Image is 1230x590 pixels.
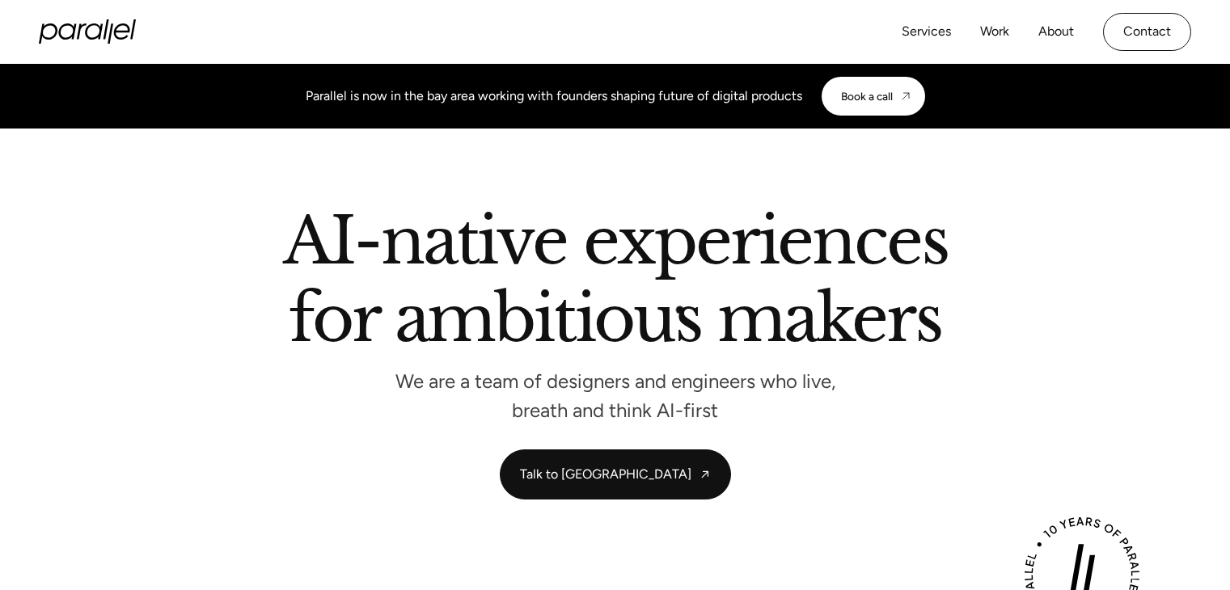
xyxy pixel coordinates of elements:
[154,209,1076,357] h2: AI-native experiences for ambitious makers
[306,86,802,106] div: Parallel is now in the bay area working with founders shaping future of digital products
[841,90,893,103] div: Book a call
[980,20,1009,44] a: Work
[39,19,136,44] a: home
[902,20,951,44] a: Services
[822,77,925,116] a: Book a call
[1038,20,1074,44] a: About
[373,374,858,417] p: We are a team of designers and engineers who live, breath and think AI-first
[1103,13,1191,51] a: Contact
[899,90,912,103] img: CTA arrow image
